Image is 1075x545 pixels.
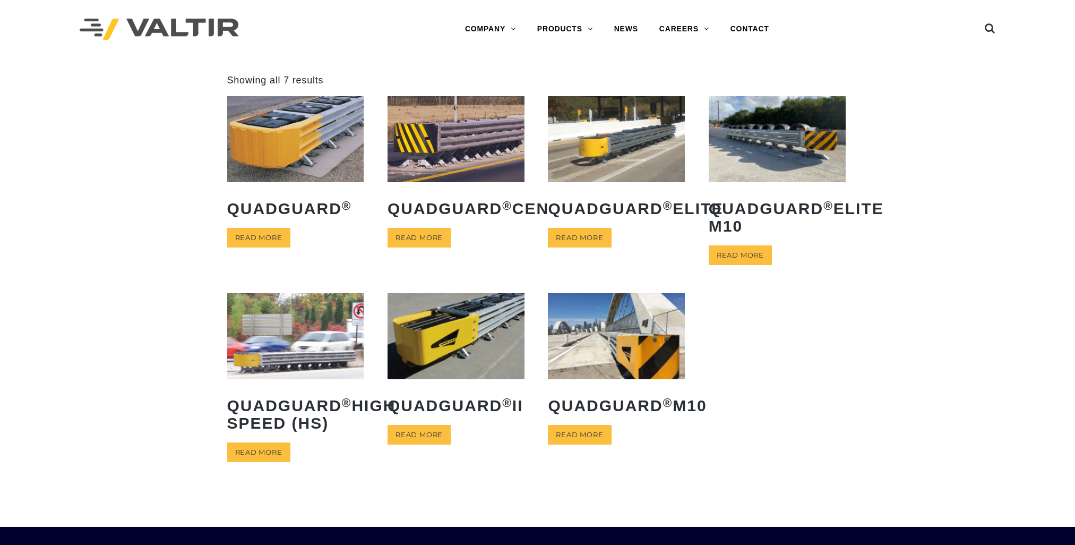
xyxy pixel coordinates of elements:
[548,192,685,225] h2: QuadGuard Elite
[502,396,512,410] sup: ®
[709,245,772,265] a: Read more about “QuadGuard® Elite M10”
[388,293,524,422] a: QuadGuard®II
[227,293,364,439] a: QuadGuard®High Speed (HS)
[548,228,611,248] a: Read more about “QuadGuard® Elite”
[227,96,364,225] a: QuadGuard®
[342,396,352,410] sup: ®
[454,19,527,40] a: COMPANY
[388,389,524,422] h2: QuadGuard II
[548,425,611,445] a: Read more about “QuadGuard® M10”
[823,199,833,212] sup: ®
[604,19,649,40] a: NEWS
[227,192,364,225] h2: QuadGuard
[709,96,846,242] a: QuadGuard®Elite M10
[227,442,290,462] a: Read more about “QuadGuard® High Speed (HS)”
[502,199,512,212] sup: ®
[388,228,451,248] a: Read more about “QuadGuard® CEN”
[388,425,451,445] a: Read more about “QuadGuard® II”
[649,19,720,40] a: CAREERS
[227,74,324,87] p: Showing all 7 results
[527,19,604,40] a: PRODUCTS
[388,192,524,225] h2: QuadGuard CEN
[388,96,524,225] a: QuadGuard®CEN
[342,199,352,212] sup: ®
[663,199,673,212] sup: ®
[227,228,290,248] a: Read more about “QuadGuard®”
[227,389,364,440] h2: QuadGuard High Speed (HS)
[548,293,685,422] a: QuadGuard®M10
[663,396,673,410] sup: ®
[548,389,685,422] h2: QuadGuard M10
[709,192,846,243] h2: QuadGuard Elite M10
[80,19,239,40] img: Valtir
[548,96,685,225] a: QuadGuard®Elite
[720,19,780,40] a: CONTACT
